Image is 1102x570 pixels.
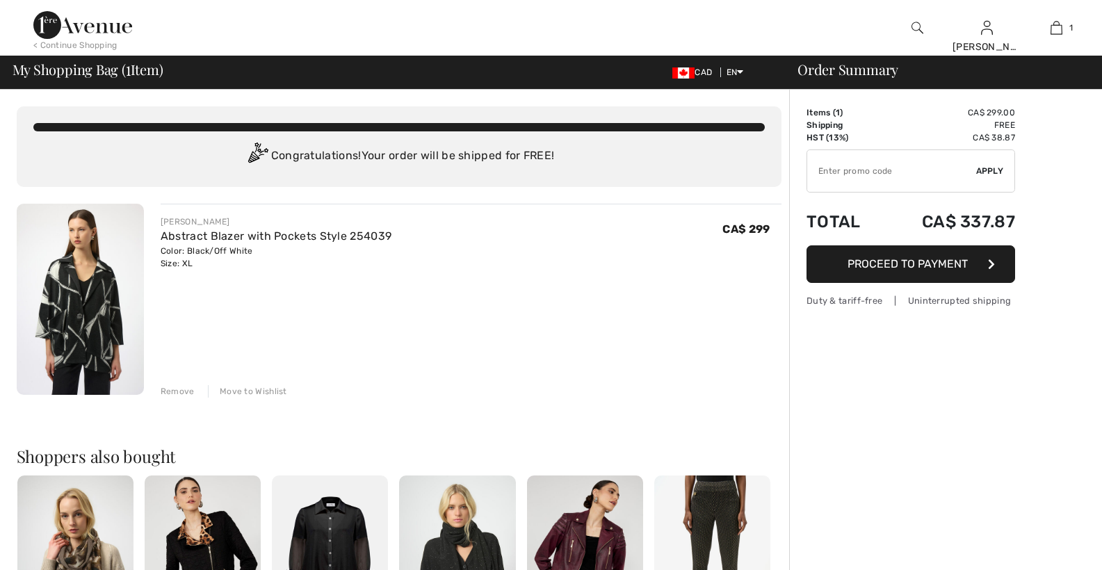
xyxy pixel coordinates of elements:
span: CA$ 299 [722,222,770,236]
img: My Bag [1051,19,1062,36]
button: Proceed to Payment [807,245,1015,283]
img: Canadian Dollar [672,67,695,79]
td: Shipping [807,119,883,131]
img: Abstract Blazer with Pockets Style 254039 [17,204,144,395]
td: Items ( ) [807,106,883,119]
span: 1 [126,59,131,77]
input: Promo code [807,150,976,192]
h2: Shoppers also bought [17,448,781,464]
div: Remove [161,385,195,398]
img: My Info [981,19,993,36]
span: CAD [672,67,718,77]
span: My Shopping Bag ( Item) [13,63,163,76]
a: Abstract Blazer with Pockets Style 254039 [161,229,391,243]
img: 1ère Avenue [33,11,132,39]
a: 1 [1022,19,1090,36]
td: Free [883,119,1015,131]
td: CA$ 299.00 [883,106,1015,119]
span: EN [727,67,744,77]
td: CA$ 337.87 [883,198,1015,245]
div: Move to Wishlist [208,385,287,398]
a: Sign In [981,21,993,34]
span: Proceed to Payment [848,257,968,270]
div: Color: Black/Off White Size: XL [161,245,391,270]
img: Congratulation2.svg [243,142,271,170]
span: 1 [836,108,840,117]
div: Congratulations! Your order will be shipped for FREE! [33,142,765,170]
td: CA$ 38.87 [883,131,1015,144]
div: < Continue Shopping [33,39,118,51]
td: Total [807,198,883,245]
td: HST (13%) [807,131,883,144]
div: [PERSON_NAME] [953,40,1021,54]
div: Duty & tariff-free | Uninterrupted shipping [807,294,1015,307]
div: [PERSON_NAME] [161,215,391,228]
span: 1 [1069,22,1073,34]
div: Order Summary [781,63,1094,76]
img: search the website [911,19,923,36]
span: Apply [976,165,1004,177]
